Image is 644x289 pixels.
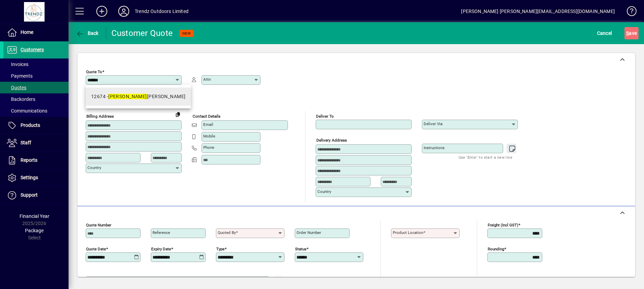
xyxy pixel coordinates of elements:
a: Quotes [3,82,69,93]
a: Support [3,187,69,204]
mat-label: Rounding [488,246,504,251]
span: Communications [7,108,47,114]
a: Staff [3,134,69,152]
a: Home [3,24,69,41]
span: Staff [21,140,31,145]
mat-label: Type [216,246,224,251]
a: Products [3,117,69,134]
mat-label: Product location [393,230,423,235]
em: [PERSON_NAME] [108,94,147,99]
mat-label: Expiry date [151,246,171,251]
button: Save [624,27,639,39]
mat-label: Mobile [203,134,215,139]
a: Payments [3,70,69,82]
mat-label: Quote date [86,246,106,251]
span: Invoices [7,62,28,67]
mat-label: Freight (incl GST) [488,222,518,227]
span: ave [626,28,637,39]
a: Reports [3,152,69,169]
mat-hint: Use 'Enter' to start a new line [459,153,512,161]
span: Quotes [7,85,26,90]
mat-label: Phone [203,145,214,150]
button: Add [91,5,113,17]
mat-label: Quoted by [218,230,236,235]
mat-label: Instructions [424,145,445,150]
span: Package [25,228,44,233]
span: Payments [7,73,33,79]
mat-label: Country [87,165,101,170]
div: Customer Quote [111,28,173,39]
mat-label: Deliver via [424,121,442,126]
span: Support [21,192,38,198]
a: Communications [3,105,69,117]
div: 12674 - [PERSON_NAME] [91,93,185,100]
mat-label: Attn [203,77,211,82]
mat-label: Quote To [86,69,102,74]
span: Products [21,122,40,128]
span: Reports [21,157,37,163]
mat-label: Status [295,246,306,251]
span: Customers [21,47,44,52]
span: NEW [182,31,191,36]
a: Invoices [3,58,69,70]
a: Knowledge Base [622,1,635,24]
mat-label: Country [317,189,331,194]
div: Trendz Outdoors Limited [135,6,189,17]
div: [PERSON_NAME] [PERSON_NAME][EMAIL_ADDRESS][DOMAIN_NAME] [461,6,615,17]
mat-label: Quote number [86,222,111,227]
button: Profile [113,5,135,17]
mat-option: 12674 - Millie Keown [86,88,191,106]
span: Settings [21,175,38,180]
span: Home [21,29,33,35]
mat-label: Email [203,122,213,127]
span: Backorders [7,96,35,102]
button: Back [74,27,100,39]
app-page-header-button: Back [69,27,106,39]
a: Settings [3,169,69,186]
span: S [626,30,629,36]
button: Copy to Delivery address [172,109,183,120]
span: Cancel [597,28,612,39]
mat-label: Reference [153,230,170,235]
mat-label: Deliver To [316,114,334,119]
button: Cancel [595,27,614,39]
span: Back [76,30,99,36]
span: Financial Year [20,213,49,219]
a: Backorders [3,93,69,105]
mat-label: Order number [296,230,321,235]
